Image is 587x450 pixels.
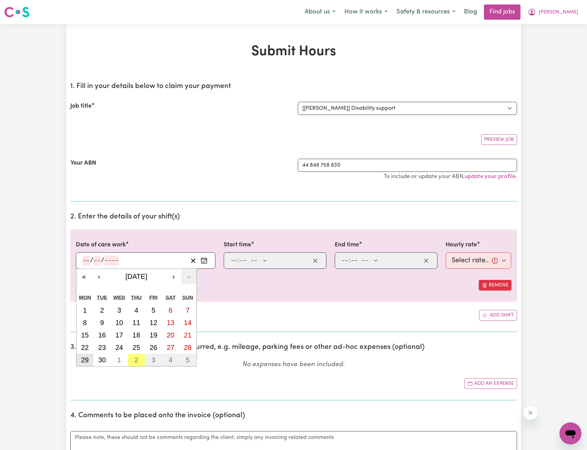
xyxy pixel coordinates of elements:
[169,356,172,364] abbr: 4 October 2025
[167,319,174,326] abbr: 13 September 2025
[70,213,517,221] h2: 2. Enter the details of your shift(s)
[539,9,578,16] span: [PERSON_NAME]
[162,354,179,366] button: 4 October 2025
[128,341,145,354] button: 25 September 2025
[93,354,111,366] button: 30 September 2025
[93,341,111,354] button: 23 September 2025
[98,331,106,339] abbr: 16 September 2025
[145,316,162,329] button: 12 September 2025
[524,406,537,420] iframe: Close message
[479,310,517,321] button: Add another shift
[128,304,145,316] button: 4 September 2025
[184,319,191,326] abbr: 14 September 2025
[145,304,162,316] button: 5 September 2025
[224,241,251,250] label: Start time
[384,174,517,179] small: To include or update your ABN, .
[150,344,157,351] abbr: 26 September 2025
[82,255,90,266] input: --
[111,354,128,366] button: 1 October 2025
[115,331,123,339] abbr: 17 September 2025
[179,304,196,316] button: 7 September 2025
[70,411,517,420] h2: 4. Comments to be placed onto the invoice (optional)
[83,306,87,314] abbr: 1 September 2025
[179,354,196,366] button: 5 October 2025
[300,5,340,19] button: About us
[460,4,481,20] a: Blog
[70,159,96,168] label: Your ABN
[77,329,94,341] button: 15 September 2025
[100,306,104,314] abbr: 2 September 2025
[83,319,87,326] abbr: 8 September 2025
[128,316,145,329] button: 11 September 2025
[104,255,119,266] input: ----
[77,354,94,366] button: 29 September 2025
[446,241,477,250] label: Hourly rate
[351,255,358,266] input: --
[93,329,111,341] button: 16 September 2025
[184,344,191,351] abbr: 28 September 2025
[70,102,92,111] label: Job title
[111,341,128,354] button: 24 September 2025
[181,269,196,284] button: »
[349,257,351,264] span: :
[115,319,123,326] abbr: 10 September 2025
[479,280,512,291] button: Remove this shift
[77,269,92,284] button: «
[392,5,460,19] button: Safety & resources
[152,306,155,314] abbr: 5 September 2025
[111,329,128,341] button: 17 September 2025
[150,319,157,326] abbr: 12 September 2025
[100,319,104,326] abbr: 9 September 2025
[230,255,238,266] input: --
[240,255,247,266] input: --
[125,273,147,280] span: [DATE]
[115,344,123,351] abbr: 24 September 2025
[134,306,138,314] abbr: 4 September 2025
[98,356,106,364] abbr: 30 September 2025
[107,269,166,284] button: [DATE]
[132,344,140,351] abbr: 25 September 2025
[179,316,196,329] button: 14 September 2025
[165,294,175,300] abbr: Saturday
[70,82,517,91] h2: 1. Fill in your details below to claim your payment
[238,257,240,264] span: :
[145,329,162,341] button: 19 September 2025
[166,269,181,284] button: ›
[186,306,190,314] abbr: 7 September 2025
[188,255,199,266] button: Clear date
[70,343,517,352] h2: 3. Include any additional expenses incurred, e.g. mileage, parking fees or other ad-hoc expenses ...
[132,331,140,339] abbr: 18 September 2025
[4,4,30,20] a: Careseekers logo
[111,316,128,329] button: 10 September 2025
[117,356,121,364] abbr: 1 October 2025
[167,344,174,351] abbr: 27 September 2025
[182,294,193,300] abbr: Sunday
[77,304,94,316] button: 1 September 2025
[79,294,91,300] abbr: Monday
[111,304,128,316] button: 3 September 2025
[162,304,179,316] button: 6 September 2025
[76,241,126,250] label: Date of care work
[145,354,162,366] button: 3 October 2025
[117,306,121,314] abbr: 3 September 2025
[145,341,162,354] button: 26 September 2025
[98,344,106,351] abbr: 23 September 2025
[186,356,190,364] abbr: 5 October 2025
[77,316,94,329] button: 8 September 2025
[93,304,111,316] button: 2 September 2025
[162,329,179,341] button: 20 September 2025
[81,356,89,364] abbr: 29 September 2025
[199,255,210,266] button: Enter the date of care work
[4,6,30,18] img: Careseekers logo
[162,316,179,329] button: 13 September 2025
[481,134,517,145] button: Preview Job
[93,255,101,266] input: --
[242,361,345,368] em: No expenses have been included.
[152,356,155,364] abbr: 3 October 2025
[4,5,42,10] span: Need any help?
[81,331,89,339] abbr: 15 September 2025
[184,331,191,339] abbr: 21 September 2025
[559,422,581,444] iframe: Button to launch messaging window
[484,4,520,20] a: Find jobs
[128,329,145,341] button: 18 September 2025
